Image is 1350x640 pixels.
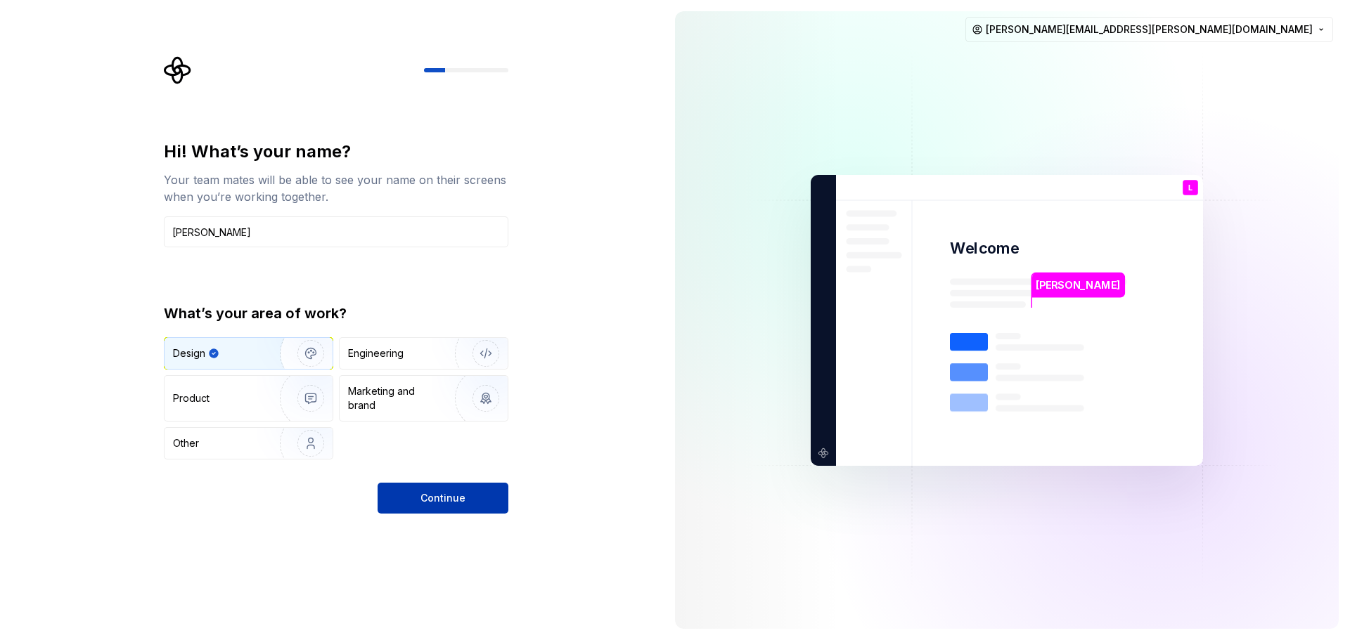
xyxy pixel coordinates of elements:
div: Your team mates will be able to see your name on their screens when you’re working together. [164,171,508,205]
div: Hi! What’s your name? [164,141,508,163]
button: Continue [378,483,508,514]
div: Engineering [348,346,404,360]
input: Han Solo [164,216,508,247]
p: L [1188,183,1192,191]
div: What’s your area of work? [164,303,508,323]
div: Other [173,436,199,450]
button: [PERSON_NAME][EMAIL_ADDRESS][PERSON_NAME][DOMAIN_NAME] [965,17,1333,42]
svg: Supernova Logo [164,56,192,84]
span: [PERSON_NAME][EMAIL_ADDRESS][PERSON_NAME][DOMAIN_NAME] [986,22,1313,37]
span: Continue [420,491,465,505]
p: [PERSON_NAME] [1036,277,1120,292]
p: Welcome [950,238,1019,259]
div: Product [173,391,210,405]
div: Design [173,346,205,360]
div: Marketing and brand [348,384,443,412]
